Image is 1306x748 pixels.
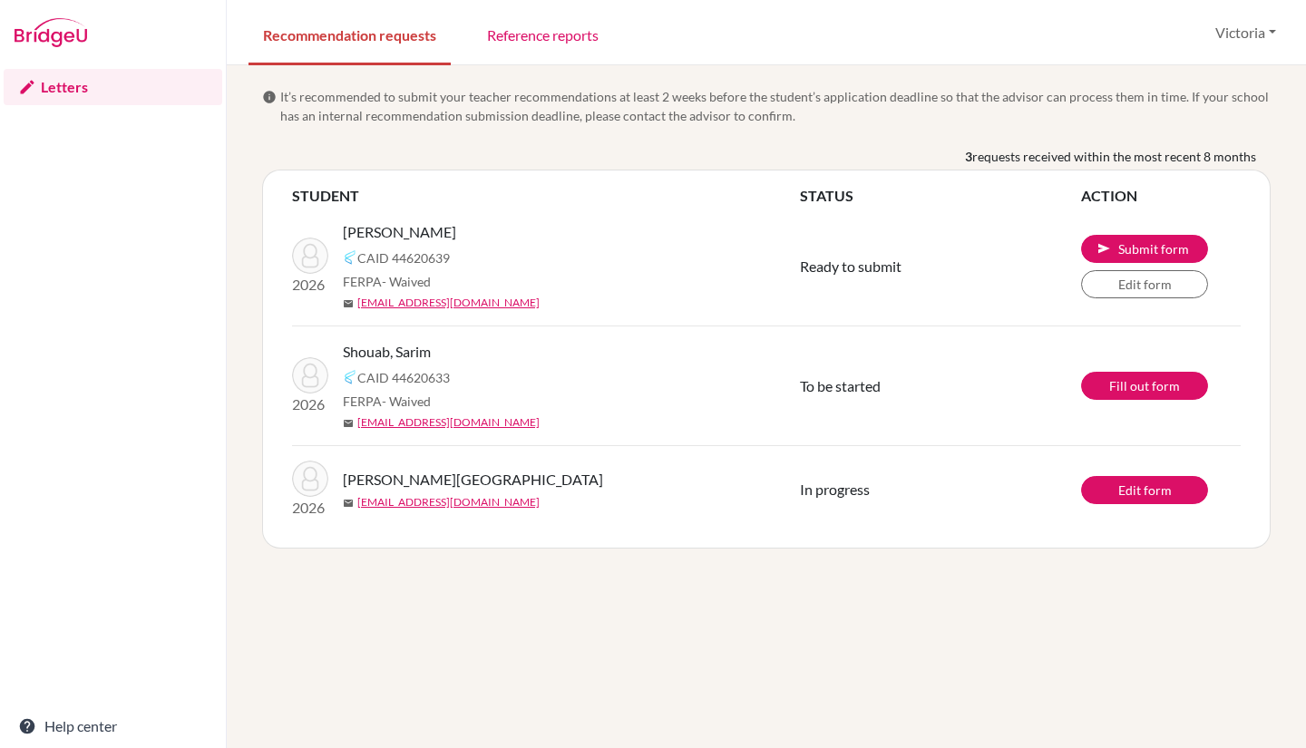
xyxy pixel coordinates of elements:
[343,298,354,309] span: mail
[4,69,222,105] a: Letters
[1081,270,1208,298] a: Edit form
[1081,476,1208,504] a: Edit form
[292,185,800,207] th: STUDENT
[292,274,328,296] p: 2026
[280,87,1271,125] span: It’s recommended to submit your teacher recommendations at least 2 weeks before the student’s app...
[292,238,328,274] img: Wadhwani, Aryan
[800,257,902,275] span: Ready to submit
[357,248,450,267] span: CAID 44620639
[382,274,431,289] span: - Waived
[1081,235,1208,263] button: Submit Aryan's recommendation
[1096,241,1111,256] span: send
[343,498,354,509] span: mail
[1081,185,1241,207] th: ACTION
[292,357,328,393] img: Shouab, Sarim
[473,3,613,65] a: Reference reports
[343,370,357,384] img: Common App logo
[1207,15,1284,50] button: Victoria
[800,481,870,498] span: In progress
[800,185,1081,207] th: STATUS
[343,469,603,491] span: [PERSON_NAME][GEOGRAPHIC_DATA]
[343,272,431,291] span: FERPA
[15,18,87,47] img: Bridge-U
[382,393,431,409] span: - Waived
[343,341,431,363] span: Shouab, Sarim
[965,147,972,166] b: 3
[262,90,277,104] span: info
[800,377,881,394] span: To be started
[357,295,540,311] a: [EMAIL_ADDRESS][DOMAIN_NAME]
[4,708,222,744] a: Help center
[343,250,357,265] img: Common App logo
[357,368,450,387] span: CAID 44620633
[292,497,328,519] p: 2026
[292,461,328,497] img: Artemenko, Filipp
[972,147,1256,166] span: requests received within the most recent 8 months
[357,414,540,431] a: [EMAIL_ADDRESS][DOMAIN_NAME]
[292,393,328,415] p: 2026
[343,418,354,429] span: mail
[343,221,456,243] span: [PERSON_NAME]
[249,3,451,65] a: Recommendation requests
[343,392,431,411] span: FERPA
[1081,372,1208,400] a: Fill out form
[357,494,540,510] a: [EMAIL_ADDRESS][DOMAIN_NAME]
